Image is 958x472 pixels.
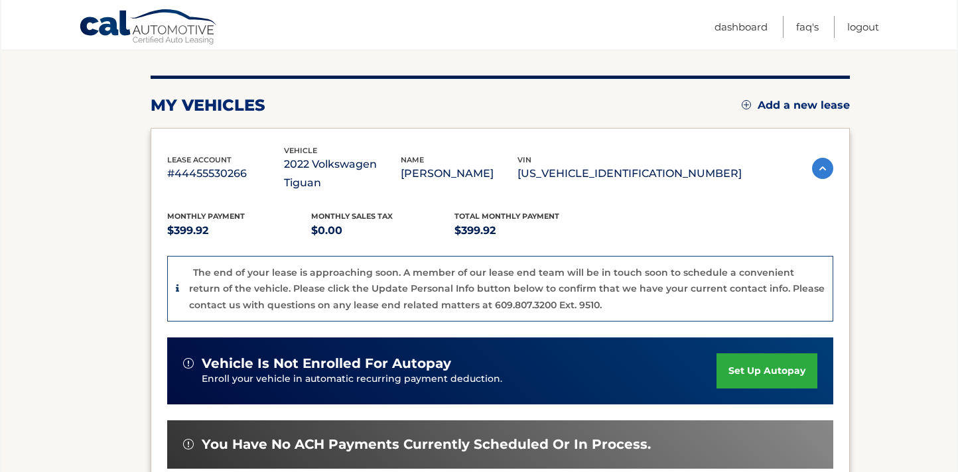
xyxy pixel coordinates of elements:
[717,353,817,388] a: set up autopay
[401,164,517,183] p: [PERSON_NAME]
[454,221,598,240] p: $399.92
[796,16,819,38] a: FAQ's
[517,155,531,164] span: vin
[284,155,401,192] p: 2022 Volkswagen Tiguan
[311,221,455,240] p: $0.00
[812,158,833,179] img: accordion-active.svg
[517,164,742,183] p: [US_VEHICLE_IDENTIFICATION_NUMBER]
[183,439,194,449] img: alert-white.svg
[167,155,232,164] span: lease account
[202,355,451,372] span: vehicle is not enrolled for autopay
[202,372,717,386] p: Enroll your vehicle in automatic recurring payment deduction.
[167,221,311,240] p: $399.92
[401,155,424,164] span: name
[151,95,265,115] h2: my vehicles
[183,358,194,369] img: alert-white.svg
[742,100,751,109] img: add.svg
[167,164,284,183] p: #44455530266
[454,211,559,221] span: Total Monthly Payment
[189,266,825,311] p: The end of your lease is approaching soon. A member of our lease end team will be in touch soon t...
[715,16,768,38] a: Dashboard
[284,146,317,155] span: vehicle
[742,99,850,112] a: Add a new lease
[847,16,879,38] a: Logout
[311,211,393,221] span: Monthly sales Tax
[79,9,218,47] a: Cal Automotive
[202,436,651,453] span: You have no ACH payments currently scheduled or in process.
[167,211,245,221] span: Monthly Payment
